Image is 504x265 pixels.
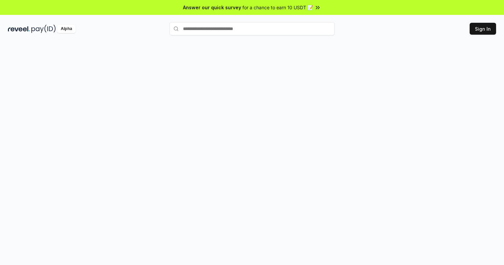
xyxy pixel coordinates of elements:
button: Sign In [470,23,496,35]
span: Answer our quick survey [183,4,241,11]
img: pay_id [31,25,56,33]
span: for a chance to earn 10 USDT 📝 [242,4,313,11]
img: reveel_dark [8,25,30,33]
div: Alpha [57,25,76,33]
